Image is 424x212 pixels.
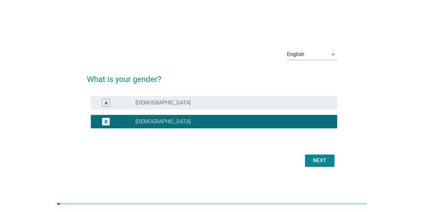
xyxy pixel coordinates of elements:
[310,157,329,165] div: Next
[135,99,191,106] label: [DEMOGRAPHIC_DATA]
[135,118,191,125] label: [DEMOGRAPHIC_DATA]
[105,118,108,125] div: B
[87,67,337,85] h2: What is your gender?
[105,99,108,106] div: A
[305,155,335,167] button: Next
[329,50,337,58] i: arrow_drop_down
[287,51,304,57] div: English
